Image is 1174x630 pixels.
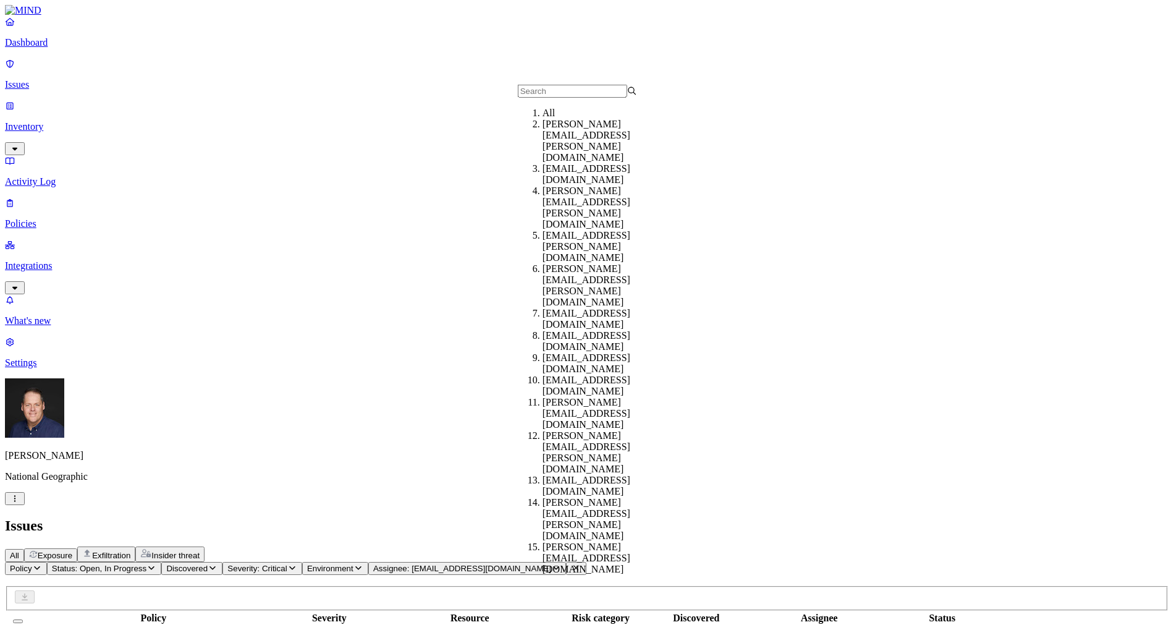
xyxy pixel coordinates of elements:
[92,551,130,560] span: Exfiltration
[32,613,276,624] div: Policy
[227,564,287,573] span: Severity: Critical
[5,100,1169,153] a: Inventory
[5,357,1169,368] p: Settings
[543,330,662,352] div: [EMAIL_ADDRESS][DOMAIN_NAME]
[373,564,551,573] span: Assignee: [EMAIL_ADDRESS][DOMAIN_NAME]
[5,450,1169,461] p: [PERSON_NAME]
[543,119,662,163] div: [PERSON_NAME][EMAIL_ADDRESS][PERSON_NAME][DOMAIN_NAME]
[5,176,1169,187] p: Activity Log
[5,218,1169,229] p: Policies
[5,79,1169,90] p: Issues
[543,542,662,575] div: [PERSON_NAME][EMAIL_ADDRESS][DOMAIN_NAME]
[5,197,1169,229] a: Policies
[5,294,1169,326] a: What's new
[5,336,1169,368] a: Settings
[13,619,23,623] button: Select all
[543,308,662,330] div: [EMAIL_ADDRESS][DOMAIN_NAME]
[5,58,1169,90] a: Issues
[543,108,662,119] div: All
[543,497,662,542] div: [PERSON_NAME][EMAIL_ADDRESS][PERSON_NAME][DOMAIN_NAME]
[151,551,200,560] span: Insider threat
[645,613,748,624] div: Discovered
[5,155,1169,187] a: Activity Log
[543,430,662,475] div: [PERSON_NAME][EMAIL_ADDRESS][PERSON_NAME][DOMAIN_NAME]
[278,613,381,624] div: Severity
[543,352,662,375] div: [EMAIL_ADDRESS][DOMAIN_NAME]
[5,471,1169,482] p: National Geographic
[5,378,64,438] img: Mark DeCarlo
[543,230,662,263] div: [EMAIL_ADDRESS][PERSON_NAME][DOMAIN_NAME]
[166,564,208,573] span: Discovered
[5,5,1169,16] a: MIND
[10,564,32,573] span: Policy
[5,37,1169,48] p: Dashboard
[307,564,353,573] span: Environment
[543,475,662,497] div: [EMAIL_ADDRESS][DOMAIN_NAME]
[38,551,72,560] span: Exposure
[543,185,662,230] div: [PERSON_NAME][EMAIL_ADDRESS][PERSON_NAME][DOMAIN_NAME]
[52,564,146,573] span: Status: Open, In Progress
[543,163,662,185] div: [EMAIL_ADDRESS][DOMAIN_NAME]
[750,613,888,624] div: Assignee
[5,16,1169,48] a: Dashboard
[5,239,1169,292] a: Integrations
[891,613,994,624] div: Status
[518,85,627,98] input: Search
[10,551,19,560] span: All
[5,517,1169,534] h2: Issues
[543,375,662,397] div: [EMAIL_ADDRESS][DOMAIN_NAME]
[543,263,662,308] div: [PERSON_NAME][EMAIL_ADDRESS][PERSON_NAME][DOMAIN_NAME]
[5,260,1169,271] p: Integrations
[5,5,41,16] img: MIND
[383,613,557,624] div: Resource
[5,121,1169,132] p: Inventory
[5,315,1169,326] p: What's new
[543,397,662,430] div: [PERSON_NAME][EMAIL_ADDRESS][DOMAIN_NAME]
